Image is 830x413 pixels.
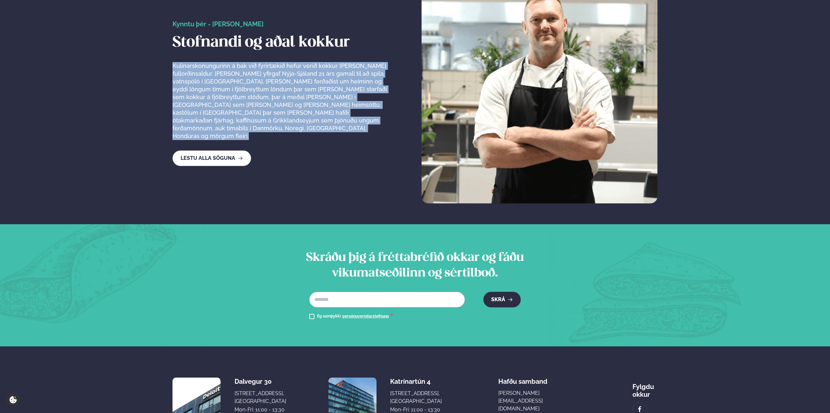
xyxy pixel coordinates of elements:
[235,378,286,385] div: Dalvegur 30
[632,378,658,398] div: Fylgdu okkur
[317,313,393,320] div: Ég samþykki
[6,393,20,407] a: Cookie settings
[235,390,286,405] div: [STREET_ADDRESS], [GEOGRAPHIC_DATA]
[483,292,521,307] button: Skrá
[498,372,547,385] span: Hafðu samband
[498,389,576,413] a: [PERSON_NAME][EMAIL_ADDRESS][DOMAIN_NAME]
[172,150,251,166] a: Lestu alla söguna
[172,33,388,52] h2: Stofnandi og aðal kokkur
[390,390,442,405] div: [STREET_ADDRESS], [GEOGRAPHIC_DATA]
[390,378,442,385] div: Katrínartún 4
[172,20,263,28] span: Kynntu þér - [PERSON_NAME]
[342,314,389,319] a: persónuverndarstefnuna
[636,406,643,413] img: image alt
[172,62,388,140] p: Kulinarskonungurinn á bak við fyrirtækið hefur verið kokkur [PERSON_NAME] fullorðinsaldur. [PERSO...
[287,250,543,281] h2: Skráðu þig á fréttabréfið okkar og fáðu vikumatseðilinn og sértilboð.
